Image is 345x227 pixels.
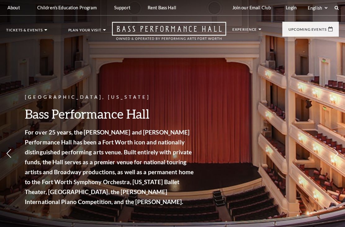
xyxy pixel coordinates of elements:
[25,93,195,101] p: [GEOGRAPHIC_DATA], [US_STATE]
[25,106,195,122] h3: Bass Performance Hall
[232,28,257,34] p: Experience
[148,5,176,10] p: Rent Bass Hall
[289,28,327,34] p: Upcoming Events
[6,28,43,35] p: Tickets & Events
[7,5,20,10] p: About
[307,5,329,11] select: Select:
[68,28,102,35] p: Plan Your Visit
[37,5,97,10] p: Children's Education Program
[114,5,130,10] p: Support
[25,129,194,205] strong: For over 25 years, the [PERSON_NAME] and [PERSON_NAME] Performance Hall has been a Fort Worth ico...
